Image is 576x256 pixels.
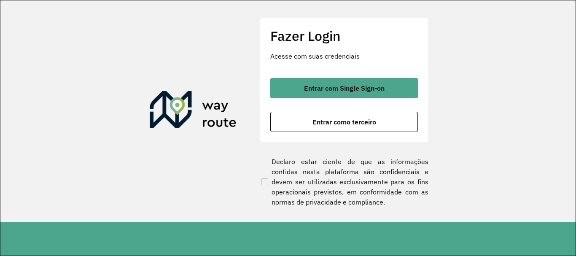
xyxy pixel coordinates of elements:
img: Roteirizador AmbevTech [150,91,237,132]
button: button [270,112,418,132]
button: button [270,78,418,98]
span: Entrar com Single Sign-on [304,85,385,92]
h2: Fazer Login [270,28,418,44]
p: Acesse com suas credenciais [270,51,418,61]
span: Entrar como terceiro [312,119,376,125]
label: Declaro estar ciente de que as informações contidas nesta plataforma são confidenciais e devem se... [260,156,428,207]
